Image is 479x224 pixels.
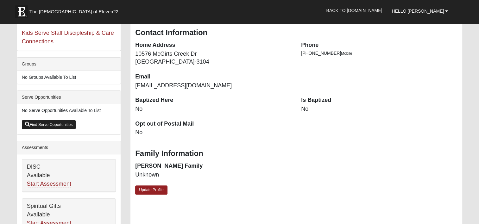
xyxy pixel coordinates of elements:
[135,73,292,81] dt: Email
[301,105,457,113] dd: No
[22,159,116,192] div: DISC Available
[17,104,121,117] li: No Serve Opportunities Available To List
[301,41,457,49] dt: Phone
[387,3,453,19] a: Hello [PERSON_NAME]
[17,141,121,154] div: Assessments
[135,162,292,170] dt: [PERSON_NAME] Family
[135,28,457,37] h3: Contact Information
[135,128,292,137] dd: No
[22,30,114,45] a: Kids Serve Staff Discipleship & Care Connections
[135,82,292,90] dd: [EMAIL_ADDRESS][DOMAIN_NAME]
[135,120,292,128] dt: Opt out of Postal Mail
[135,171,292,179] dd: Unknown
[17,58,121,71] div: Groups
[321,3,387,18] a: Back to [DOMAIN_NAME]
[135,41,292,49] dt: Home Address
[135,96,292,104] dt: Baptized Here
[135,149,457,158] h3: Family Information
[135,105,292,113] dd: No
[341,51,352,56] span: Mobile
[392,9,444,14] span: Hello [PERSON_NAME]
[17,71,121,84] li: No Groups Available To List
[12,2,139,18] a: The [DEMOGRAPHIC_DATA] of Eleven22
[22,120,76,129] a: Find Serve Opportunities
[29,9,118,15] span: The [DEMOGRAPHIC_DATA] of Eleven22
[135,185,167,195] a: Update Profile
[135,50,292,66] dd: 10576 McGirts Creek Dr [GEOGRAPHIC_DATA]-3104
[27,181,71,187] a: Start Assessment
[15,5,28,18] img: Eleven22 logo
[17,91,121,104] div: Serve Opportunities
[301,96,457,104] dt: Is Baptized
[301,50,457,57] li: [PHONE_NUMBER]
